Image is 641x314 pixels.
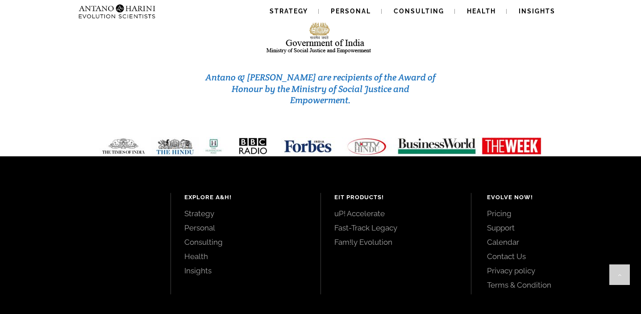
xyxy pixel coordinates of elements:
h3: Antano & [PERSON_NAME] are recipients of the Award of Honour by the Ministry of Social Justice an... [203,72,438,106]
a: uP! Accelerate [334,209,458,218]
a: Support [487,223,621,233]
h4: Evolve Now! [487,193,621,202]
span: Consulting [394,8,444,15]
a: Consulting [184,237,308,247]
a: Terms & Condition [487,280,621,290]
span: Personal [331,8,371,15]
a: Insights [184,266,308,276]
a: Personal [184,223,308,233]
a: Privacy policy [487,266,621,276]
span: Insights [519,8,555,15]
a: Contact Us [487,251,621,261]
a: Calendar [487,237,621,247]
a: Health [184,251,308,261]
a: Fast-Track Legacy [334,223,458,233]
a: Strategy [184,209,308,218]
a: Fam!ly Evolution [334,237,458,247]
span: Health [467,8,496,15]
span: Strategy [270,8,308,15]
a: Pricing [487,209,621,218]
h4: EIT Products! [334,193,458,202]
img: Media-Strip [92,137,549,155]
h4: Explore A&H! [184,193,308,202]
